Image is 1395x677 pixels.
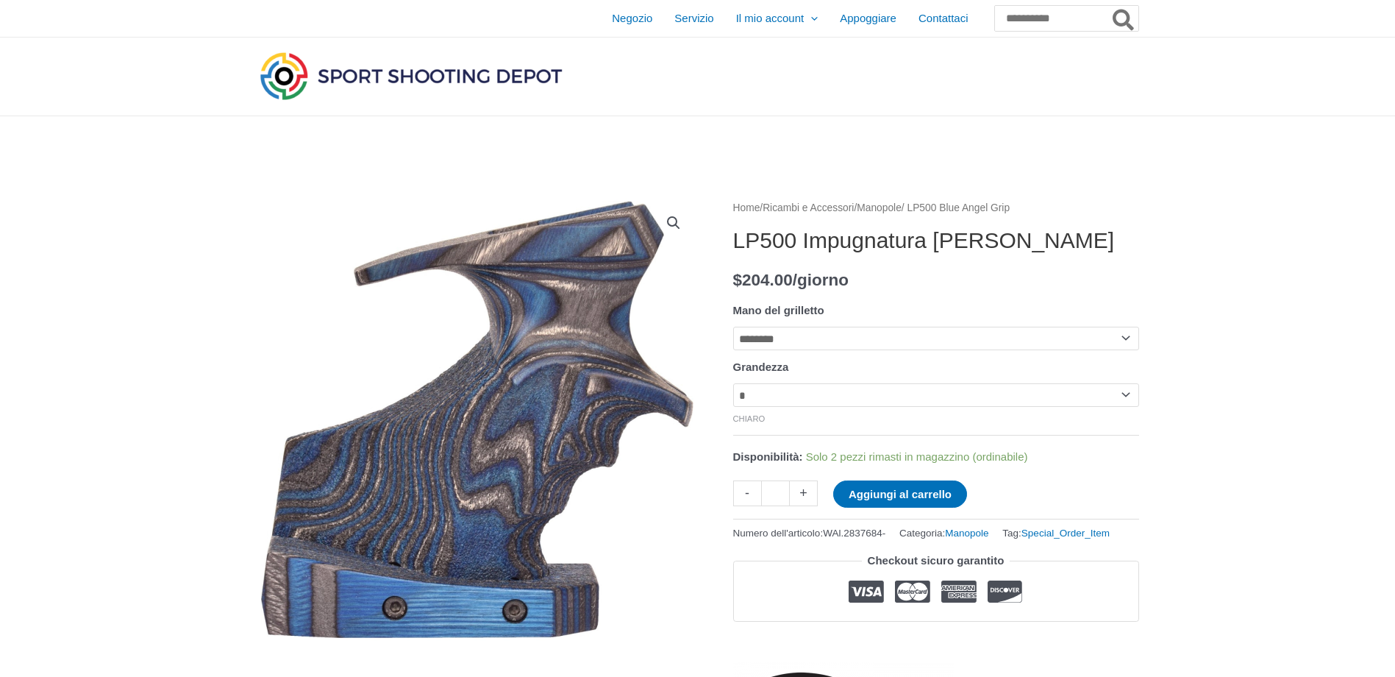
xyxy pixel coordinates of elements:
a: Home [733,202,760,213]
a: Visualizza la galleria di immagini a schermo intero [660,210,687,236]
a: + [790,481,818,506]
span: Solo 2 pezzi rimasti in magazzino (ordinabile) [806,450,1028,463]
img: Deposito di tiro sportivo [257,49,566,103]
button: Aggiungi al carrello [833,481,967,508]
bdi: 204.00/giorno [733,271,849,289]
a: Ricambi e Accessori [763,202,854,213]
a: - [733,481,761,506]
a: Manopole [857,202,902,213]
nav: Pangrattato [733,199,1139,218]
span: Disponibilità: [733,450,803,463]
legend: Checkout sicuro garantito [862,550,1010,571]
span: Tag: [1002,524,1110,542]
a: Cancella opzioni [733,414,766,423]
a: Special_Order_Item [1021,528,1110,539]
span: Numero dell'articolo: [733,524,886,542]
span: Categoria: [899,524,989,542]
label: Mano del grilletto [733,304,824,316]
input: Quantità del prodotto [761,481,790,506]
h1: LP500 Impugnatura [PERSON_NAME] [733,227,1139,254]
label: Grandezza [733,361,789,373]
span: WAl.2837684- [823,528,885,539]
a: Manopole [945,528,988,539]
button: Ricerca [1110,6,1138,31]
span: $ [733,271,743,289]
iframe: Customer reviews powered by Trustpilot [733,633,1139,651]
